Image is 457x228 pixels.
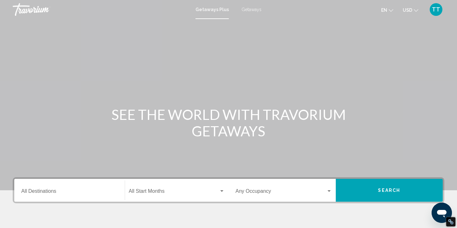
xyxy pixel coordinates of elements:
[109,106,348,139] h1: SEE THE WORLD WITH TRAVORIUM GETAWAYS
[432,203,452,223] iframe: Bouton de lancement de la fenêtre de messagerie
[14,179,443,202] div: Search widget
[432,6,440,13] span: TT
[13,3,189,16] a: Travorium
[381,5,393,15] button: Change language
[242,7,262,12] a: Getaways
[403,5,418,15] button: Change currency
[428,3,444,16] button: User Menu
[381,8,387,13] span: en
[195,7,229,12] a: Getaways Plus
[403,8,412,13] span: USD
[336,179,443,202] button: Search
[448,219,454,225] div: Restore Info Box &#10;&#10;NoFollow Info:&#10; META-Robots NoFollow: &#09;true&#10; META-Robots N...
[378,188,400,193] span: Search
